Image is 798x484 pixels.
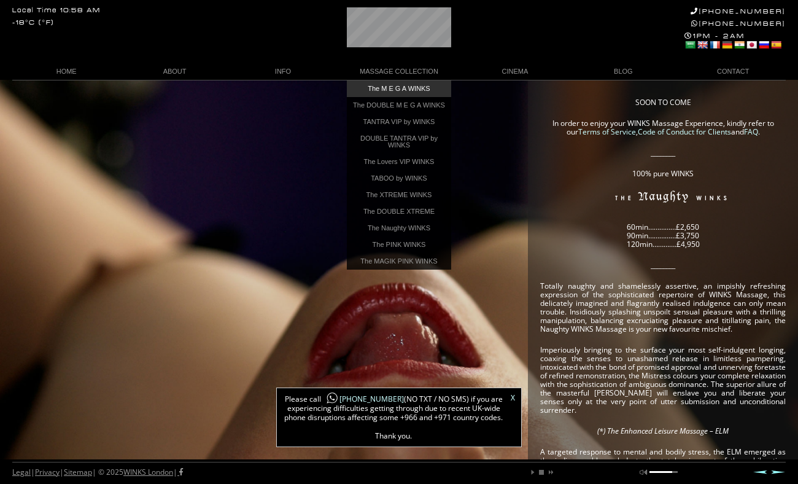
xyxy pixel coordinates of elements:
a: The Naughty WINKS [347,220,451,236]
a: mute [640,469,647,476]
a: FAQ [744,127,758,137]
a: [PHONE_NUMBER] [691,20,786,28]
p: 120min………….£4,950 [540,240,786,249]
em: (*) The Enhanced Leisure Massage – ELM [597,426,729,436]
a: Prev [753,470,767,474]
a: Japanese [746,40,757,50]
a: X [511,394,515,402]
a: The M E G A WINKS [347,80,451,97]
a: French [709,40,720,50]
span: Please call (NO TXT / NO SMS) if you are experiencing difficulties getting through due to recent ... [283,394,504,440]
a: The XTREME WINKS [347,187,451,203]
a: The DOUBLE M E G A WINKS [347,97,451,114]
a: DOUBLE TANTRA VIP by WINKS [347,130,451,154]
a: TABOO by WINKS [347,170,451,187]
p: 90min……………£3,750 [540,232,786,240]
a: play [529,469,537,476]
div: 1PM - 2AM [684,32,786,52]
a: Spanish [770,40,781,50]
p: Totally naughty and shamelessly assertive, an impishly refreshing expression of the sophisticated... [540,282,786,334]
div: -18°C (°F) [12,20,54,26]
a: WINKS London [123,467,173,477]
a: stop [538,469,545,476]
a: CONTACT [678,63,786,80]
a: German [721,40,732,50]
div: Local Time 10:58 AM [12,7,101,14]
a: Sitemap [64,467,92,477]
a: next [546,469,554,476]
a: The DOUBLE XTREME [347,203,451,220]
p: SOON TO COME [540,98,786,107]
a: HOME [12,63,120,80]
a: [PHONE_NUMBER] [691,7,786,15]
a: ABOUT [120,63,228,80]
a: Hindi [734,40,745,50]
a: The MAGIK PINK WINKS [347,253,451,270]
p: 60min……………£2,650 [540,223,786,232]
a: Code of Conduct for Clients [638,127,731,137]
p: 100% pure WINKS [540,170,786,178]
a: The Lovers VIP WINKS [347,154,451,170]
a: BLOG [569,63,677,80]
div: | | | © 2025 | [12,463,183,482]
img: The Naughty WINKS Massage [573,190,753,209]
a: [PHONE_NUMBER] [321,394,404,404]
a: CINEMA [461,63,569,80]
a: Privacy [35,467,60,477]
p: Imperiously bringing to the surface your most self-indulgent longing, coaxing the senses to unash... [540,346,786,415]
a: Legal [12,467,31,477]
a: MASSAGE COLLECTION [337,63,461,80]
a: Next [771,470,786,474]
a: English [697,40,708,50]
a: Arabic [684,40,695,50]
p: ________ [540,261,786,270]
a: Russian [758,40,769,50]
img: whatsapp-icon1.png [326,392,338,405]
p: In order to enjoy your WINKS Massage Experience, kindly refer to our , and . [540,119,786,136]
a: The PINK WINKS [347,236,451,253]
p: ________ [540,149,786,157]
a: TANTRA VIP by WINKS [347,114,451,130]
a: INFO [229,63,337,80]
a: Terms of Service [578,127,636,137]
